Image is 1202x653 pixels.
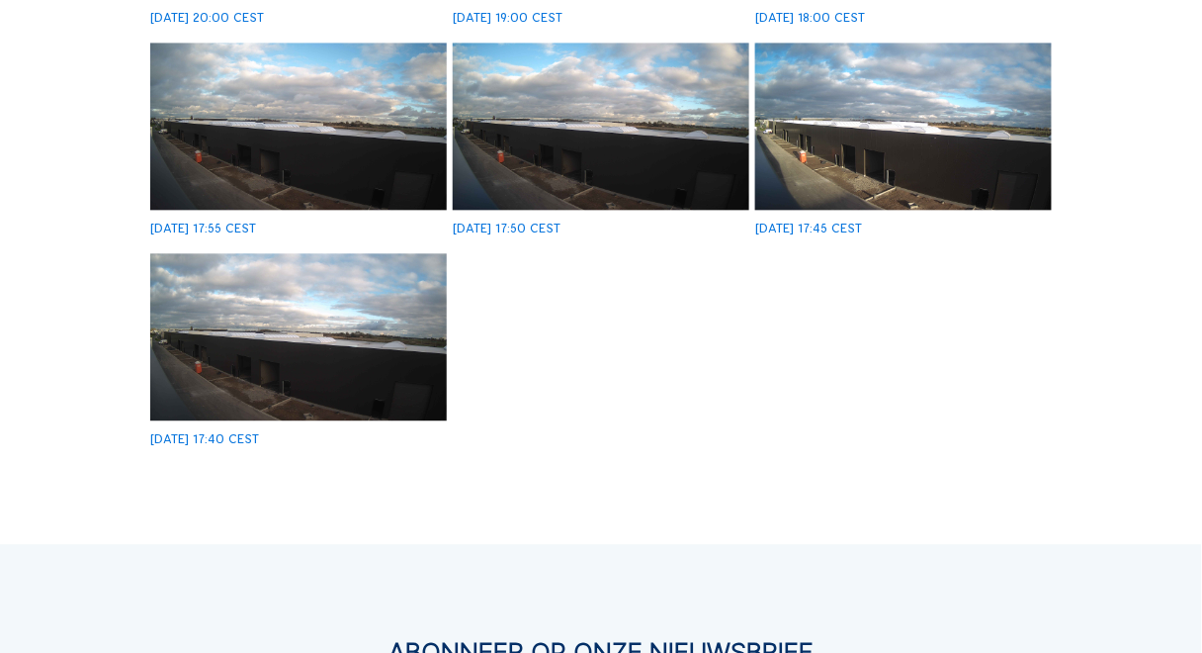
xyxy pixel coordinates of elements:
[453,43,749,210] img: image_53803878
[453,12,562,25] div: [DATE] 19:00 CEST
[150,433,259,446] div: [DATE] 17:40 CEST
[150,12,264,25] div: [DATE] 20:00 CEST
[755,12,865,25] div: [DATE] 18:00 CEST
[150,253,447,420] img: image_53803574
[150,223,256,235] div: [DATE] 17:55 CEST
[150,43,447,210] img: image_53804029
[755,43,1052,210] img: image_53803724
[755,223,862,235] div: [DATE] 17:45 CEST
[453,223,560,235] div: [DATE] 17:50 CEST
